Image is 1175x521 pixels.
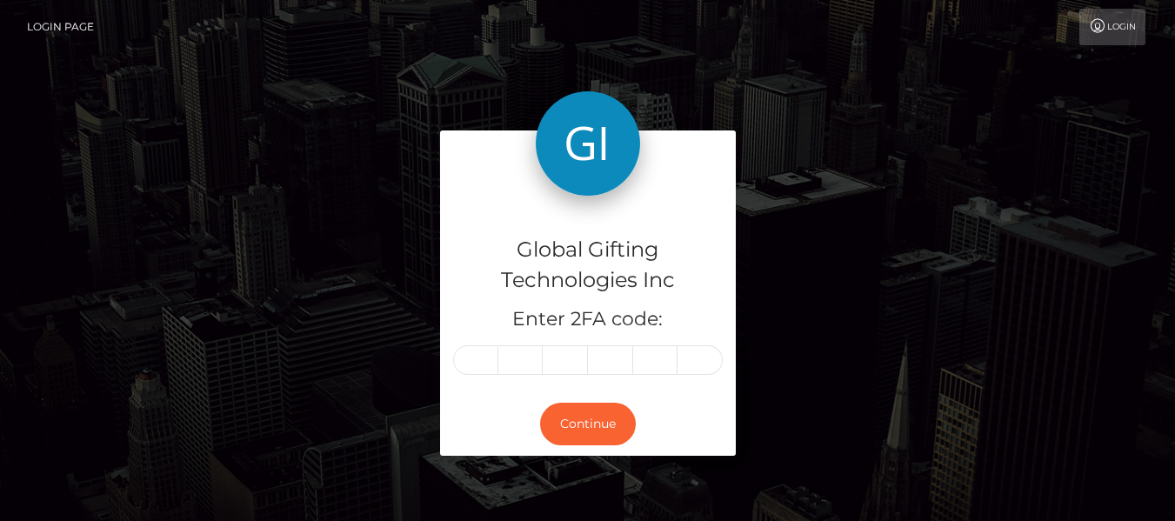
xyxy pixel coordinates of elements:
[453,235,723,296] h4: Global Gifting Technologies Inc
[27,9,94,45] a: Login Page
[1079,9,1145,45] a: Login
[540,403,636,445] button: Continue
[536,91,640,196] img: Global Gifting Technologies Inc
[453,306,723,333] h5: Enter 2FA code:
